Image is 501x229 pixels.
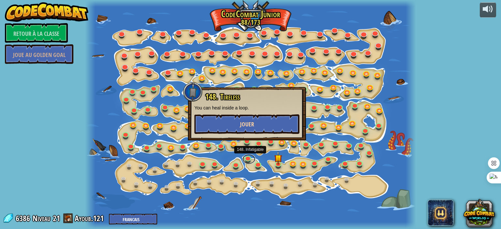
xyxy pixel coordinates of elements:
[5,23,68,43] a: Retour à la classe
[75,213,106,223] a: Ayoub.121
[194,114,299,134] button: Jouer
[13,30,59,38] font: Retour à la classe
[205,91,240,102] span: 148. Tireless
[480,2,496,18] button: Ajuster le volume
[13,51,66,59] font: Joue au Golden Goal
[75,213,104,223] font: Ayoub.121
[5,2,88,22] img: CodeCombat - Apprenez à coder en jouant à un jeu
[53,213,60,223] font: 21
[240,120,254,128] span: Jouer
[33,213,51,223] font: Niveau
[16,213,30,223] font: 6386
[194,105,299,111] p: You can heal inside a loop.
[274,151,282,165] img: level-banner-started.png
